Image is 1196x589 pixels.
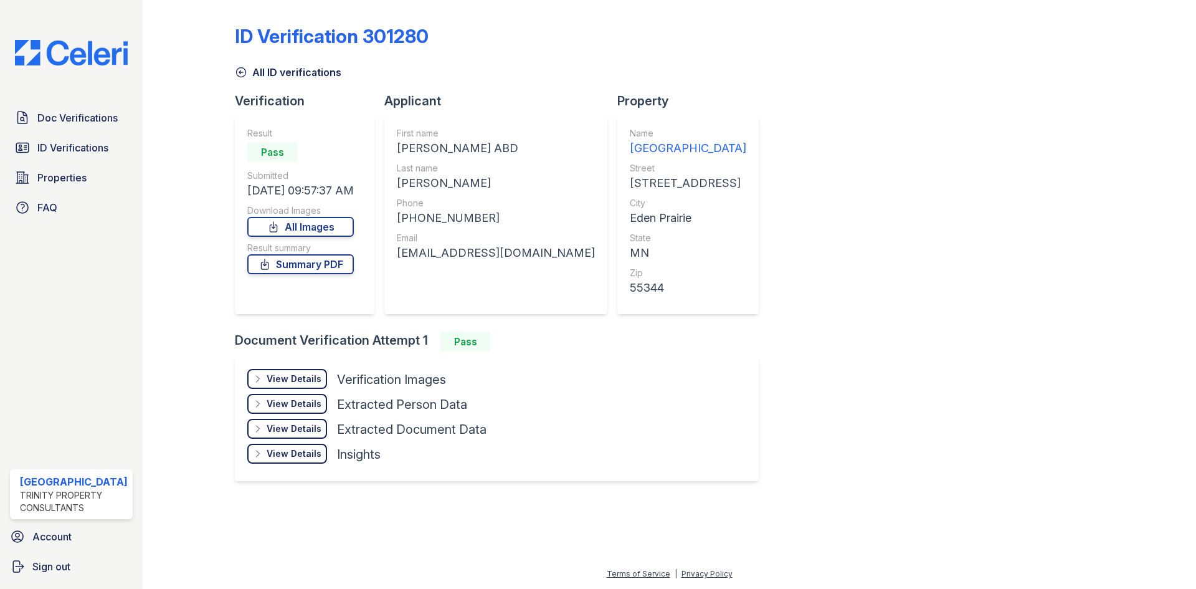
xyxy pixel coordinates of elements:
div: Phone [397,197,595,209]
a: FAQ [10,195,133,220]
span: Properties [37,170,87,185]
div: Trinity Property Consultants [20,489,128,514]
div: [DATE] 09:57:37 AM [247,182,354,199]
a: Terms of Service [607,569,670,578]
span: ID Verifications [37,140,108,155]
div: Pass [247,142,297,162]
div: Eden Prairie [630,209,746,227]
div: State [630,232,746,244]
a: All Images [247,217,354,237]
div: City [630,197,746,209]
div: First name [397,127,595,140]
div: [PERSON_NAME] ABD [397,140,595,157]
div: Verification Images [337,371,446,388]
div: [PERSON_NAME] [397,175,595,192]
div: 55344 [630,279,746,297]
div: [GEOGRAPHIC_DATA] [20,474,128,489]
a: Properties [10,165,133,190]
a: ID Verifications [10,135,133,160]
div: [STREET_ADDRESS] [630,175,746,192]
div: View Details [267,423,321,435]
div: Document Verification Attempt 1 [235,332,769,352]
img: CE_Logo_Blue-a8612792a0a2168367f1c8372b55b34899dd931a85d93a1a3d3e32e68fde9ad4.png [5,40,138,65]
a: Doc Verifications [10,105,133,130]
div: Download Images [247,204,354,217]
div: View Details [267,398,321,410]
div: ID Verification 301280 [235,25,429,47]
a: Sign out [5,554,138,579]
div: [EMAIL_ADDRESS][DOMAIN_NAME] [397,244,595,262]
span: Account [32,529,72,544]
div: MN [630,244,746,262]
div: [GEOGRAPHIC_DATA] [630,140,746,157]
div: Name [630,127,746,140]
div: Email [397,232,595,244]
div: Zip [630,267,746,279]
a: Privacy Policy [681,569,733,578]
div: Result [247,127,354,140]
span: FAQ [37,200,57,215]
div: View Details [267,373,321,385]
div: Extracted Document Data [337,421,486,438]
a: All ID verifications [235,65,341,80]
div: Last name [397,162,595,175]
div: Submitted [247,170,354,182]
a: Account [5,524,138,549]
div: Insights [337,446,381,463]
div: Applicant [384,92,617,110]
div: [PHONE_NUMBER] [397,209,595,227]
div: Verification [235,92,384,110]
div: Pass [440,332,490,352]
div: View Details [267,448,321,460]
div: Result summary [247,242,354,254]
div: Extracted Person Data [337,396,467,413]
a: Name [GEOGRAPHIC_DATA] [630,127,746,157]
div: Property [617,92,769,110]
span: Sign out [32,559,70,574]
span: Doc Verifications [37,110,118,125]
iframe: chat widget [1144,539,1184,577]
a: Summary PDF [247,254,354,274]
div: | [675,569,677,578]
div: Street [630,162,746,175]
